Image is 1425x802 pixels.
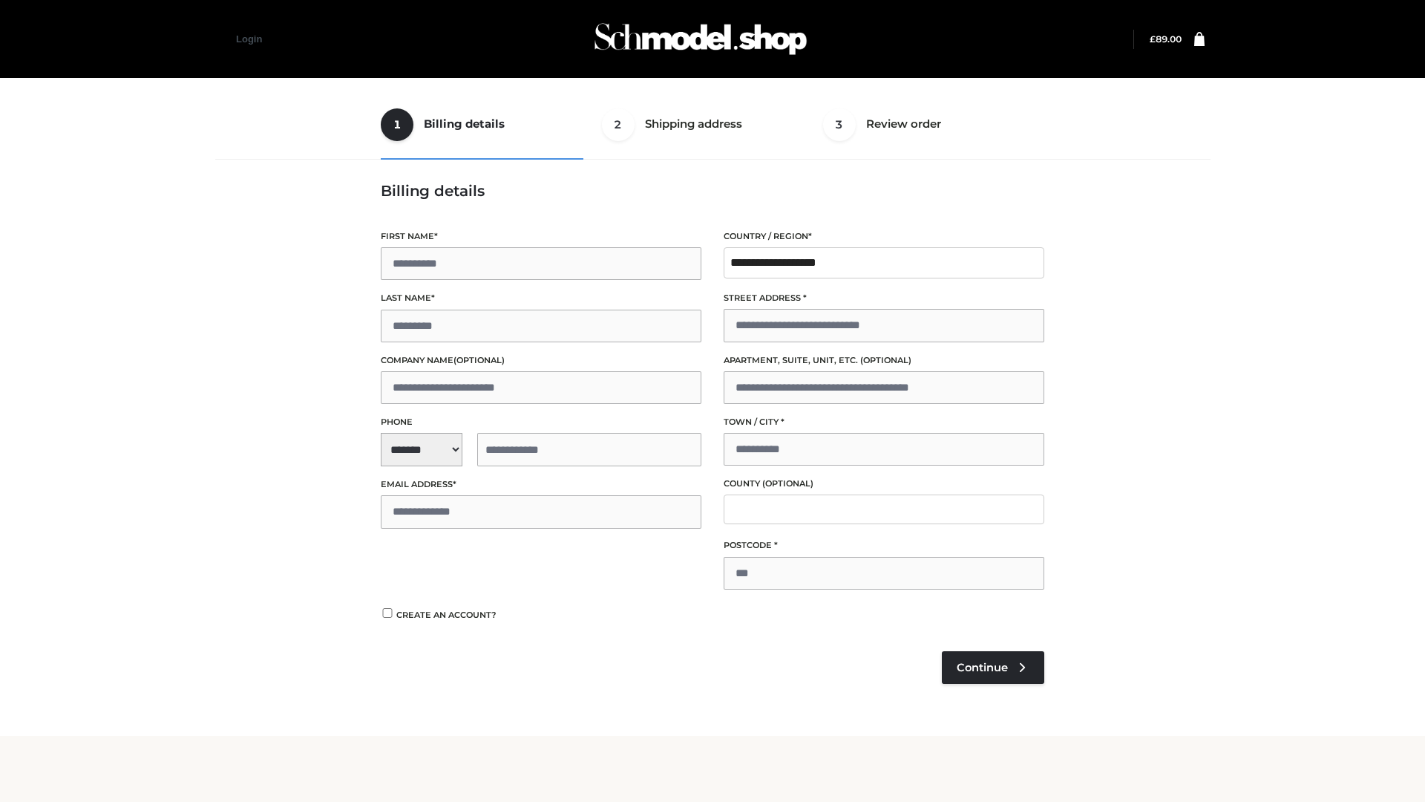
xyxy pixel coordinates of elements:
[1150,33,1182,45] a: £89.00
[942,651,1044,684] a: Continue
[381,353,701,368] label: Company name
[381,229,701,244] label: First name
[1150,33,1182,45] bdi: 89.00
[381,477,701,492] label: Email address
[381,415,701,429] label: Phone
[381,182,1044,200] h3: Billing details
[860,355,911,365] span: (optional)
[724,229,1044,244] label: Country / Region
[1150,33,1156,45] span: £
[381,608,394,618] input: Create an account?
[724,291,1044,305] label: Street address
[589,10,812,68] img: Schmodel Admin 964
[381,291,701,305] label: Last name
[957,661,1008,674] span: Continue
[724,477,1044,491] label: County
[453,355,505,365] span: (optional)
[724,415,1044,429] label: Town / City
[396,610,497,620] span: Create an account?
[236,33,262,45] a: Login
[724,353,1044,368] label: Apartment, suite, unit, etc.
[762,478,813,489] span: (optional)
[724,538,1044,552] label: Postcode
